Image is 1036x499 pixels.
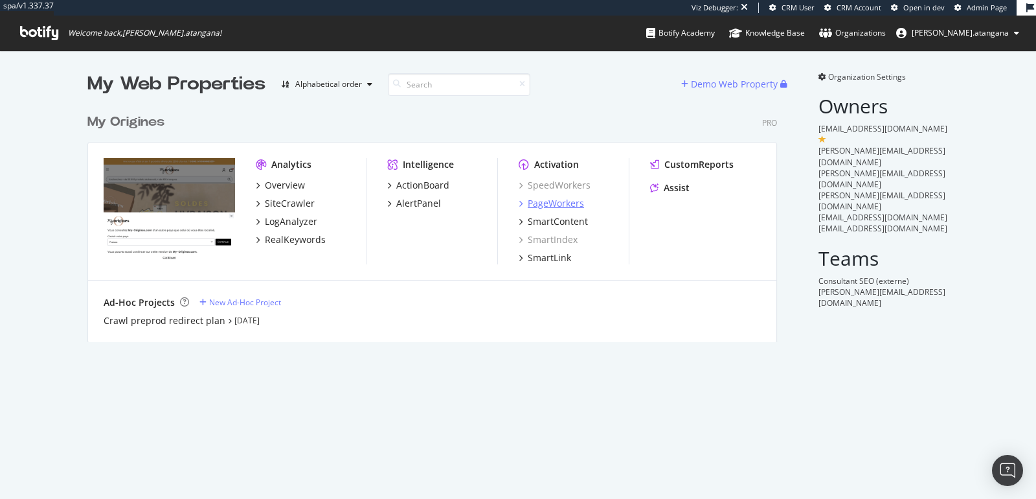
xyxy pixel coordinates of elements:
div: SmartContent [528,215,588,228]
span: renaud.atangana [912,27,1009,38]
a: ActionBoard [387,179,449,192]
div: Pro [762,117,777,128]
span: [EMAIL_ADDRESS][DOMAIN_NAME] [818,123,947,134]
a: Demo Web Property [681,78,780,89]
a: SiteCrawler [256,197,315,210]
a: CRM Account [824,3,881,13]
span: [EMAIL_ADDRESS][DOMAIN_NAME] [818,223,947,234]
a: CustomReports [650,158,734,171]
a: SmartContent [519,215,588,228]
span: Organization Settings [828,71,906,82]
div: Open Intercom Messenger [992,455,1023,486]
span: Welcome back, [PERSON_NAME].atangana ! [68,28,221,38]
div: LogAnalyzer [265,215,317,228]
input: Search [388,73,530,96]
div: Activation [534,158,579,171]
a: RealKeywords [256,233,326,246]
div: Organizations [819,27,886,40]
button: Alphabetical order [276,74,377,95]
div: CustomReports [664,158,734,171]
span: CRM Account [837,3,881,12]
a: My Origines [87,113,170,132]
a: Knowledge Base [729,16,805,51]
a: [DATE] [234,315,260,326]
div: SiteCrawler [265,197,315,210]
div: Alphabetical order [295,80,362,88]
div: Assist [664,181,690,194]
div: My Web Properties [87,71,265,97]
h2: Teams [818,248,949,269]
a: SpeedWorkers [519,179,591,192]
div: Knowledge Base [729,27,805,40]
a: LogAnalyzer [256,215,317,228]
a: Botify Academy [646,16,715,51]
span: CRM User [782,3,815,12]
button: Demo Web Property [681,74,780,95]
a: New Ad-Hoc Project [199,297,281,308]
div: Analytics [271,158,311,171]
div: Botify Academy [646,27,715,40]
span: Admin Page [967,3,1007,12]
div: Consultant SEO (externe) [818,275,949,286]
a: AlertPanel [387,197,441,210]
span: [PERSON_NAME][EMAIL_ADDRESS][DOMAIN_NAME] [818,168,945,190]
a: SmartLink [519,251,571,264]
div: Intelligence [403,158,454,171]
span: [PERSON_NAME][EMAIL_ADDRESS][DOMAIN_NAME] [818,286,945,308]
a: Assist [650,181,690,194]
div: Demo Web Property [691,78,778,91]
div: PageWorkers [528,197,584,210]
div: RealKeywords [265,233,326,246]
div: SmartLink [528,251,571,264]
a: Crawl preprod redirect plan [104,314,225,327]
a: CRM User [769,3,815,13]
h2: Owners [818,95,949,117]
div: Viz Debugger: [692,3,738,13]
div: My Origines [87,113,164,132]
span: [EMAIL_ADDRESS][DOMAIN_NAME] [818,212,947,223]
a: Admin Page [954,3,1007,13]
a: Overview [256,179,305,192]
div: ActionBoard [396,179,449,192]
a: Open in dev [891,3,945,13]
a: PageWorkers [519,197,584,210]
span: Open in dev [903,3,945,12]
div: AlertPanel [396,197,441,210]
div: Overview [265,179,305,192]
div: New Ad-Hoc Project [209,297,281,308]
span: [PERSON_NAME][EMAIL_ADDRESS][DOMAIN_NAME] [818,145,945,167]
a: SmartIndex [519,233,578,246]
a: Organizations [819,16,886,51]
div: grid [87,97,787,342]
span: [PERSON_NAME][EMAIL_ADDRESS][DOMAIN_NAME] [818,190,945,212]
img: my-origines.com [104,158,235,263]
div: Ad-Hoc Projects [104,296,175,309]
button: [PERSON_NAME].atangana [886,23,1030,43]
